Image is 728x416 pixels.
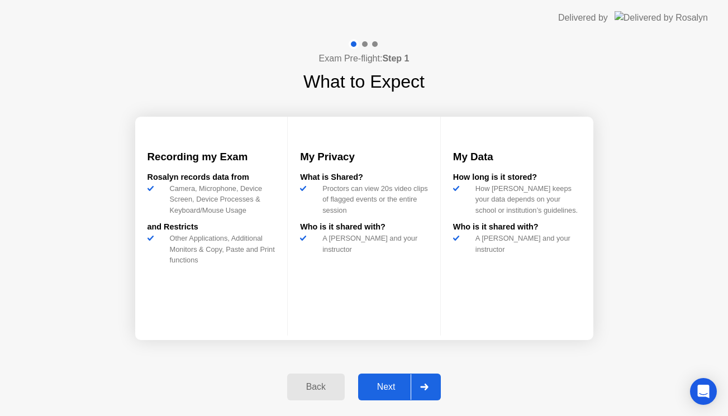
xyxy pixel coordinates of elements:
[291,382,341,392] div: Back
[615,11,708,24] img: Delivered by Rosalyn
[319,52,410,65] h4: Exam Pre-flight:
[382,54,409,63] b: Step 1
[300,171,428,184] div: What is Shared?
[300,221,428,233] div: Who is it shared with?
[300,149,428,165] h3: My Privacy
[471,233,581,254] div: A [PERSON_NAME] and your instructor
[165,233,275,265] div: Other Applications, Additional Monitors & Copy, Paste and Print functions
[147,171,275,184] div: Rosalyn records data from
[318,183,428,216] div: Proctors can view 20s video clips of flagged events or the entire session
[303,68,425,95] h1: What to Expect
[147,221,275,233] div: and Restricts
[287,374,345,400] button: Back
[453,149,581,165] h3: My Data
[558,11,608,25] div: Delivered by
[690,378,717,405] div: Open Intercom Messenger
[361,382,411,392] div: Next
[318,233,428,254] div: A [PERSON_NAME] and your instructor
[453,221,581,233] div: Who is it shared with?
[147,149,275,165] h3: Recording my Exam
[453,171,581,184] div: How long is it stored?
[165,183,275,216] div: Camera, Microphone, Device Screen, Device Processes & Keyboard/Mouse Usage
[471,183,581,216] div: How [PERSON_NAME] keeps your data depends on your school or institution’s guidelines.
[358,374,441,400] button: Next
